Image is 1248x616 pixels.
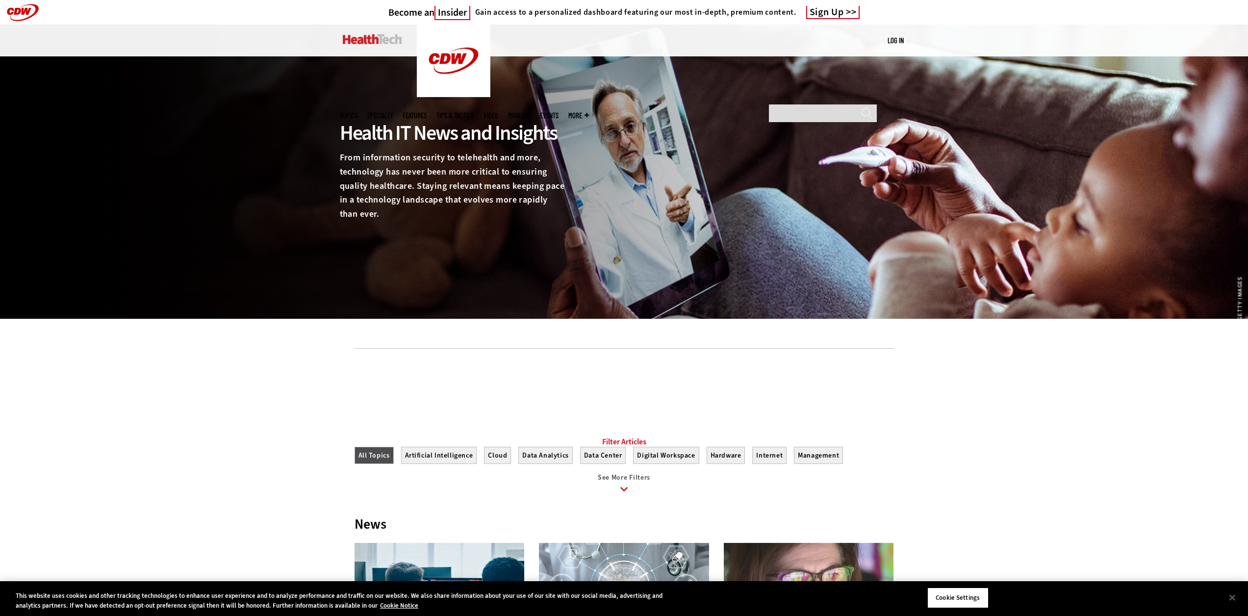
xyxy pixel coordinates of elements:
a: Events [540,112,559,119]
button: Cloud [484,447,511,464]
img: Home [417,25,490,97]
div: Health IT News and Insights [340,120,567,146]
h4: Gain access to a personalized dashboard featuring our most in-depth, premium content. [475,7,796,17]
h3: Become an [388,6,470,19]
button: Close [1222,587,1243,608]
button: Data Analytics [518,447,572,464]
a: Video [484,112,498,119]
span: Specialty [367,112,393,119]
a: More information about your privacy [380,601,418,610]
span: More [568,112,589,119]
a: MonITor [508,112,530,119]
a: Sign Up [806,6,860,19]
a: Filter Articles [602,437,646,447]
div: User menu [888,35,904,46]
button: Data Center [580,447,626,464]
button: Management [794,447,843,464]
img: Home [343,34,402,44]
p: From information security to telehealth and more, technology has never been more critical to ensu... [340,151,567,221]
button: Internet [752,447,787,464]
span: Insider [434,6,470,20]
a: Tips & Tactics [436,112,474,119]
a: See More Filters [355,474,894,501]
span: Topics [340,112,357,119]
a: Log in [888,36,904,45]
button: Digital Workspace [633,447,699,464]
button: Cookie Settings [927,588,989,608]
a: CDW [417,89,490,100]
div: News [355,515,894,533]
a: Become anInsider [388,6,470,19]
button: All Topics [355,447,394,464]
button: Artificial Intelligence [401,447,477,464]
iframe: advertisement [446,363,803,408]
span: See More Filters [598,473,650,482]
a: Gain access to a personalized dashboard featuring our most in-depth, premium content. [470,7,796,17]
div: This website uses cookies and other tracking technologies to enhance user experience and to analy... [16,591,687,610]
button: Hardware [707,447,745,464]
a: Features [403,112,427,119]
